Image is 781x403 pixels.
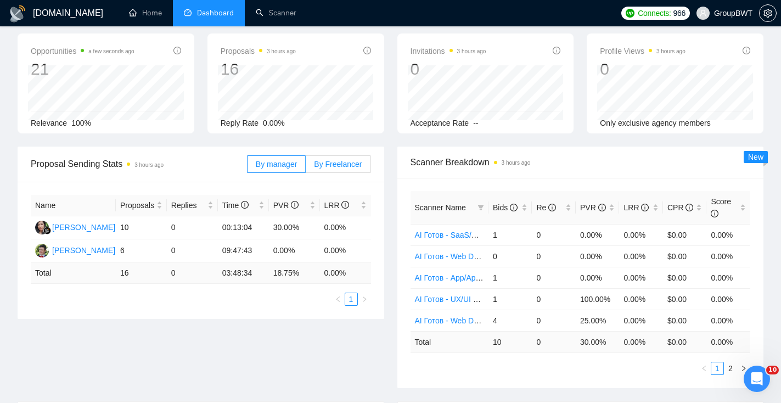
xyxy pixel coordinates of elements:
[532,310,576,331] td: 0
[358,293,371,306] button: right
[221,44,296,58] span: Proposals
[256,160,297,169] span: By manager
[553,47,560,54] span: info-circle
[35,221,49,234] img: SN
[345,293,357,305] a: 1
[415,203,466,212] span: Scanner Name
[31,119,67,127] span: Relevance
[706,245,750,267] td: 0.00%
[619,245,663,267] td: 0.00%
[415,273,504,282] a: AI Готов - App/Application
[576,310,620,331] td: 25.00%
[171,199,205,211] span: Replies
[766,366,779,374] span: 10
[116,262,167,284] td: 16
[43,227,51,234] img: gigradar-bm.png
[740,365,747,372] span: right
[488,288,532,310] td: 1
[576,224,620,245] td: 0.00%
[31,195,116,216] th: Name
[477,204,484,211] span: filter
[698,362,711,375] li: Previous Page
[221,59,296,80] div: 16
[457,48,486,54] time: 3 hours ago
[167,216,218,239] td: 0
[638,7,671,19] span: Connects:
[699,9,707,17] span: user
[320,239,371,262] td: 0.00%
[324,201,350,210] span: LRR
[706,310,750,331] td: 0.00%
[218,239,269,262] td: 09:47:43
[9,5,26,23] img: logo
[35,222,115,231] a: SN[PERSON_NAME]
[656,48,686,54] time: 3 hours ago
[576,331,620,352] td: 30.00 %
[619,267,663,288] td: 0.00%
[759,4,777,22] button: setting
[536,203,556,212] span: Re
[493,203,518,212] span: Bids
[576,288,620,310] td: 100.00%
[415,231,500,239] a: AI Готов - SaaS/Platform
[314,160,362,169] span: By Freelancer
[411,119,469,127] span: Acceptance Rate
[269,239,320,262] td: 0.00%
[532,288,576,310] td: 0
[641,204,649,211] span: info-circle
[673,7,686,19] span: 966
[663,331,707,352] td: $ 0.00
[663,224,707,245] td: $0.00
[167,262,218,284] td: 0
[600,59,686,80] div: 0
[345,293,358,306] li: 1
[600,119,711,127] span: Only exclusive agency members
[167,239,218,262] td: 0
[698,362,711,375] button: left
[532,245,576,267] td: 0
[267,48,296,54] time: 3 hours ago
[31,262,116,284] td: Total
[320,216,371,239] td: 0.00%
[331,293,345,306] li: Previous Page
[31,157,247,171] span: Proposal Sending Stats
[619,310,663,331] td: 0.00%
[331,293,345,306] button: left
[320,262,371,284] td: 0.00 %
[129,8,162,18] a: homeHome
[580,203,606,212] span: PVR
[502,160,531,166] time: 3 hours ago
[291,201,299,209] span: info-circle
[415,295,497,304] a: AI Готов - UX/UI Design
[532,267,576,288] td: 0
[576,245,620,267] td: 0.00%
[626,9,634,18] img: upwork-logo.png
[218,216,269,239] td: 00:13:04
[241,201,249,209] span: info-circle
[263,119,285,127] span: 0.00%
[711,362,724,375] li: 1
[743,47,750,54] span: info-circle
[116,216,167,239] td: 10
[35,245,115,254] a: AS[PERSON_NAME]
[35,244,49,258] img: AS
[711,197,731,218] span: Score
[663,288,707,310] td: $0.00
[706,224,750,245] td: 0.00%
[488,224,532,245] td: 1
[361,296,368,303] span: right
[663,245,707,267] td: $0.00
[222,201,249,210] span: Time
[488,310,532,331] td: 4
[667,203,693,212] span: CPR
[116,239,167,262] td: 6
[663,310,707,331] td: $0.00
[619,288,663,310] td: 0.00%
[706,331,750,352] td: 0.00 %
[256,8,296,18] a: searchScanner
[167,195,218,216] th: Replies
[31,44,134,58] span: Opportunities
[488,267,532,288] td: 1
[619,331,663,352] td: 0.00 %
[411,155,751,169] span: Scanner Breakdown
